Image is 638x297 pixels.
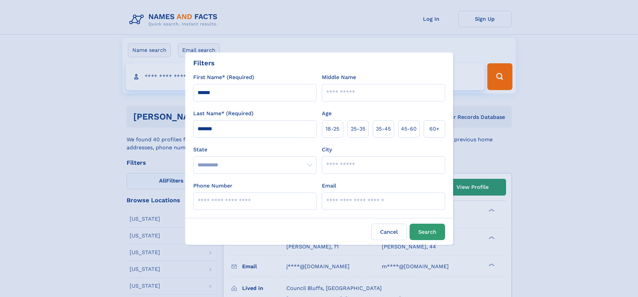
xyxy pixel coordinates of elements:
[193,182,232,190] label: Phone Number
[429,125,439,133] span: 60+
[371,224,407,240] label: Cancel
[322,146,332,154] label: City
[193,146,316,154] label: State
[193,109,254,118] label: Last Name* (Required)
[193,58,215,68] div: Filters
[322,182,336,190] label: Email
[376,125,391,133] span: 35‑45
[193,73,254,81] label: First Name* (Required)
[326,125,339,133] span: 18‑25
[322,73,356,81] label: Middle Name
[401,125,417,133] span: 45‑60
[322,109,332,118] label: Age
[351,125,365,133] span: 25‑35
[410,224,445,240] button: Search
